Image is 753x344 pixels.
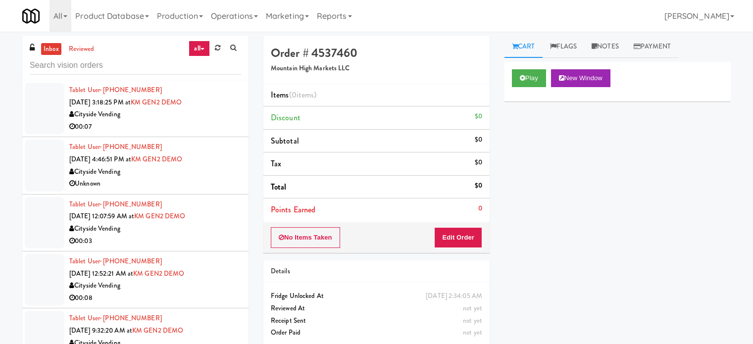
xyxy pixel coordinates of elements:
[69,178,241,190] div: Unknown
[475,110,482,123] div: $0
[69,85,162,95] a: Tablet User· [PHONE_NUMBER]
[69,256,162,266] a: Tablet User· [PHONE_NUMBER]
[100,256,162,266] span: · [PHONE_NUMBER]
[271,290,482,302] div: Fridge Unlocked At
[504,36,543,58] a: Cart
[271,158,281,169] span: Tax
[69,108,241,121] div: Cityside Vending
[69,98,131,107] span: [DATE] 3:18:25 PM at
[543,36,585,58] a: Flags
[189,41,209,56] a: all
[22,80,249,137] li: Tablet User· [PHONE_NUMBER][DATE] 3:18:25 PM atKM GEN2 DEMOCityside Vending00:07
[66,43,97,55] a: reviewed
[271,135,299,147] span: Subtotal
[271,315,482,327] div: Receipt Sent
[478,202,482,215] div: 0
[22,137,249,194] li: Tablet User· [PHONE_NUMBER][DATE] 4:46:51 PM atKM GEN2 DEMOCityside VendingUnknown
[271,265,482,278] div: Details
[69,211,134,221] span: [DATE] 12:07:59 AM at
[69,326,132,335] span: [DATE] 9:32:20 AM at
[271,112,301,123] span: Discount
[69,235,241,247] div: 00:03
[551,69,610,87] button: New Window
[100,199,162,209] span: · [PHONE_NUMBER]
[69,154,131,164] span: [DATE] 4:46:51 PM at
[463,316,482,325] span: not yet
[512,69,546,87] button: Play
[69,199,162,209] a: Tablet User· [PHONE_NUMBER]
[41,43,61,55] a: inbox
[22,195,249,251] li: Tablet User· [PHONE_NUMBER][DATE] 12:07:59 AM atKM GEN2 DEMOCityside Vending00:03
[69,121,241,133] div: 00:07
[271,65,482,72] h5: Mountain High Markets LLC
[132,326,183,335] a: KM GEN2 DEMO
[69,313,162,323] a: Tablet User· [PHONE_NUMBER]
[133,269,184,278] a: KM GEN2 DEMO
[22,251,249,308] li: Tablet User· [PHONE_NUMBER][DATE] 12:52:21 AM atKM GEN2 DEMOCityside Vending00:08
[131,154,182,164] a: KM GEN2 DEMO
[426,290,482,302] div: [DATE] 2:34:05 AM
[69,292,241,304] div: 00:08
[131,98,182,107] a: KM GEN2 DEMO
[69,280,241,292] div: Cityside Vending
[100,313,162,323] span: · [PHONE_NUMBER]
[22,7,40,25] img: Micromart
[475,156,482,169] div: $0
[475,134,482,146] div: $0
[271,89,316,100] span: Items
[271,302,482,315] div: Reviewed At
[434,227,482,248] button: Edit Order
[475,180,482,192] div: $0
[297,89,314,100] ng-pluralize: items
[626,36,679,58] a: Payment
[69,142,162,151] a: Tablet User· [PHONE_NUMBER]
[30,56,241,75] input: Search vision orders
[271,181,287,193] span: Total
[289,89,317,100] span: (0 )
[69,223,241,235] div: Cityside Vending
[271,327,482,339] div: Order Paid
[463,328,482,337] span: not yet
[271,47,482,59] h4: Order # 4537460
[463,303,482,313] span: not yet
[100,142,162,151] span: · [PHONE_NUMBER]
[271,227,340,248] button: No Items Taken
[69,269,133,278] span: [DATE] 12:52:21 AM at
[100,85,162,95] span: · [PHONE_NUMBER]
[69,166,241,178] div: Cityside Vending
[584,36,626,58] a: Notes
[271,204,315,215] span: Points Earned
[134,211,185,221] a: KM GEN2 DEMO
